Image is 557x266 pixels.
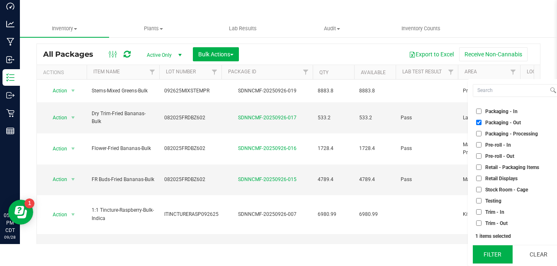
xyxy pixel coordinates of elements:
[6,38,15,46] inline-svg: Manufacturing
[318,176,349,184] span: 4789.4
[485,109,518,114] span: Packaging - In
[473,85,548,97] input: Search
[6,56,15,64] inline-svg: Inbound
[193,47,239,61] button: Bulk Actions
[109,25,198,32] span: Plants
[288,25,376,32] span: Audit
[318,114,349,122] span: 533.2
[92,145,154,152] span: Flower-Fried Bananas-Bulk
[6,127,15,135] inline-svg: Reports
[463,176,515,184] span: Machine Trim Room
[198,20,287,37] a: Lab Results
[164,176,216,184] span: 082025FRDBZ602
[68,244,78,255] span: select
[287,20,377,37] a: Audit
[238,115,297,121] a: SDNNCMF-20250926-017
[164,210,219,218] span: ITINCTURERASP092625
[401,145,453,152] span: Pass
[476,220,482,226] input: Trim - Out
[4,234,16,240] p: 09/28
[463,141,515,157] span: Machine Trim Room - Preroll
[45,244,68,255] span: Action
[146,65,159,79] a: Filter
[6,91,15,99] inline-svg: Outbound
[359,176,391,184] span: 4789.4
[45,112,68,123] span: Action
[318,145,349,152] span: 1728.4
[208,65,221,79] a: Filter
[485,210,504,215] span: Trim - In
[404,47,459,61] button: Export to Excel
[164,87,216,95] span: 092625MIXSTEMPR
[485,154,514,159] span: Pre-roll - Out
[20,20,109,37] a: Inventory
[485,176,518,181] span: Retail Displays
[4,212,16,234] p: 05:06 PM CDT
[318,87,349,95] span: 8883.8
[164,145,216,152] span: 082025FRDBZ602
[476,187,482,192] input: Stock Room - Cage
[92,87,154,95] span: Stems-Mixed Greens-Bulk
[476,198,482,203] input: Testing
[402,69,442,75] a: Lab Test Result
[444,65,458,79] a: Filter
[45,174,68,185] span: Action
[485,120,521,125] span: Packaging - Out
[24,198,34,208] iframe: Resource center unread badge
[485,131,538,136] span: Packaging - Processing
[92,206,154,222] span: 1:1 Tincture-Raspberry-Bulk-Indica
[473,245,513,264] button: Filter
[45,209,68,220] span: Action
[68,85,78,97] span: select
[390,25,452,32] span: Inventory Counts
[401,176,453,184] span: Pass
[359,145,391,152] span: 1728.4
[220,87,314,95] div: SDNNCMF-20250926-019
[220,210,314,218] div: SDNNCMF-20250926-007
[228,69,256,75] a: Package ID
[218,25,268,32] span: Lab Results
[68,143,78,155] span: select
[485,198,501,203] span: Testing
[359,210,391,218] span: 6980.99
[476,142,482,148] input: Pre-roll - In
[43,50,102,59] span: All Packages
[476,164,482,170] input: Retail - Packaging Items
[476,109,482,114] input: Packaging - In
[319,70,328,75] a: Qty
[6,109,15,117] inline-svg: Retail
[485,221,508,226] span: Trim - Out
[401,114,453,122] span: Pass
[68,112,78,123] span: select
[359,87,391,95] span: 8883.8
[68,174,78,185] span: select
[465,69,477,75] a: Area
[463,210,515,218] span: Kitchen - In
[485,165,539,170] span: Retail - Packaging Items
[93,69,120,75] a: Item Name
[238,145,297,151] a: SDNNCMF-20250926-016
[6,20,15,28] inline-svg: Analytics
[359,114,391,122] span: 533.2
[476,153,482,159] input: Pre-roll - Out
[166,69,196,75] a: Lot Number
[43,70,83,75] div: Actions
[485,187,528,192] span: Stock Room - Cage
[476,131,482,136] input: Packaging - Processing
[6,73,15,82] inline-svg: Inventory
[361,70,386,75] a: Available
[463,114,515,122] span: Lab - Rack
[299,65,313,79] a: Filter
[459,47,528,61] button: Receive Non-Cannabis
[506,65,520,79] a: Filter
[109,20,198,37] a: Plants
[198,51,234,58] span: Bulk Actions
[164,114,216,122] span: 082025FRDBZ602
[318,210,349,218] span: 6980.99
[45,85,68,97] span: Action
[92,110,154,126] span: Dry Trim-Fried Bananas-Bulk
[475,233,556,239] div: 1 items selected
[485,143,511,148] span: Pre-roll - In
[20,25,109,32] span: Inventory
